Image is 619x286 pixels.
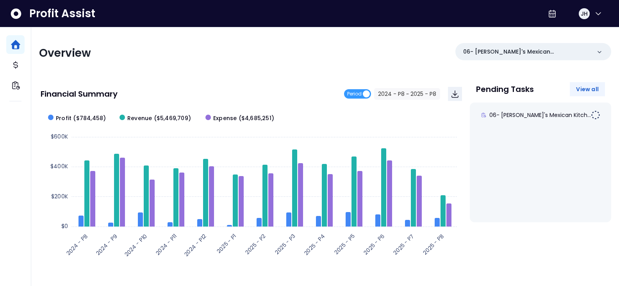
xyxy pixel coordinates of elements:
text: 2024 - P8 [64,232,89,257]
span: Overview [39,45,91,61]
text: 2024 - P9 [94,232,119,257]
text: 2025 - P2 [243,232,267,256]
span: Revenue ($5,469,709) [127,114,191,122]
button: 2024 - P8 ~ 2025 - P8 [374,88,440,100]
text: $600K [51,133,68,140]
span: Expense ($4,685,251) [213,114,274,122]
button: View all [570,82,605,96]
img: Not yet Started [591,110,600,120]
text: 2024 - P12 [182,232,208,258]
p: Pending Tasks [476,85,534,93]
span: View all [576,85,599,93]
text: 2025 - P3 [273,232,297,256]
text: $200K [51,192,68,200]
text: 2025 - P6 [362,232,386,256]
text: 2024 - P11 [154,232,178,257]
text: 2025 - P4 [302,232,327,257]
text: 2025 - P7 [392,232,416,256]
text: $400K [50,162,68,170]
span: JH [581,10,588,18]
button: Download [448,87,462,101]
span: 06- [PERSON_NAME]'s Mexican Kitch... [489,111,591,119]
text: $0 [61,222,68,230]
p: Financial Summary [41,90,118,98]
span: Profit Assist [29,7,95,21]
span: Profit ($784,458) [56,114,106,122]
text: 2025 - P8 [421,232,446,256]
text: 2025 - P5 [332,232,356,256]
text: 2024 - P10 [123,232,148,258]
text: 2025 - P1 [215,232,238,255]
p: 06- [PERSON_NAME]'s Mexican Kitchen(R365) [463,48,591,56]
span: Period [347,89,362,99]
